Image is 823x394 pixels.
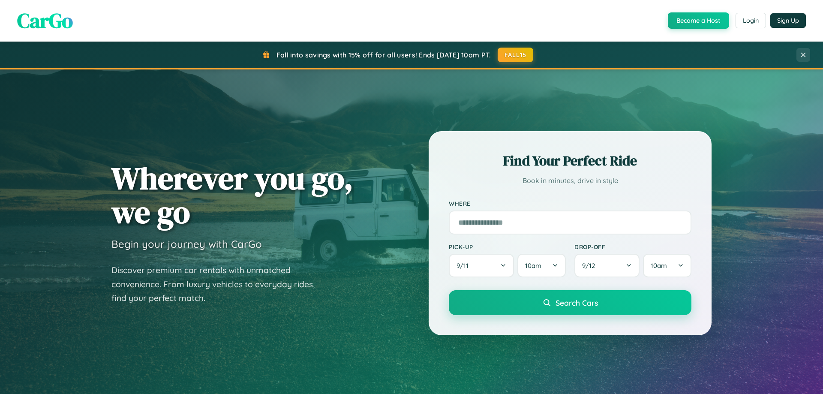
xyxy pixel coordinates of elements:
[574,243,691,250] label: Drop-off
[449,151,691,170] h2: Find Your Perfect Ride
[449,290,691,315] button: Search Cars
[770,13,806,28] button: Sign Up
[556,298,598,307] span: Search Cars
[517,254,566,277] button: 10am
[736,13,766,28] button: Login
[457,262,473,270] span: 9 / 11
[582,262,599,270] span: 9 / 12
[17,6,73,35] span: CarGo
[449,200,691,207] label: Where
[651,262,667,270] span: 10am
[276,51,491,59] span: Fall into savings with 15% off for all users! Ends [DATE] 10am PT.
[525,262,541,270] span: 10am
[111,263,326,305] p: Discover premium car rentals with unmatched convenience. From luxury vehicles to everyday rides, ...
[449,243,566,250] label: Pick-up
[574,254,640,277] button: 9/12
[449,174,691,187] p: Book in minutes, drive in style
[643,254,691,277] button: 10am
[668,12,729,29] button: Become a Host
[498,48,534,62] button: FALL15
[111,238,262,250] h3: Begin your journey with CarGo
[449,254,514,277] button: 9/11
[111,161,353,229] h1: Wherever you go, we go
